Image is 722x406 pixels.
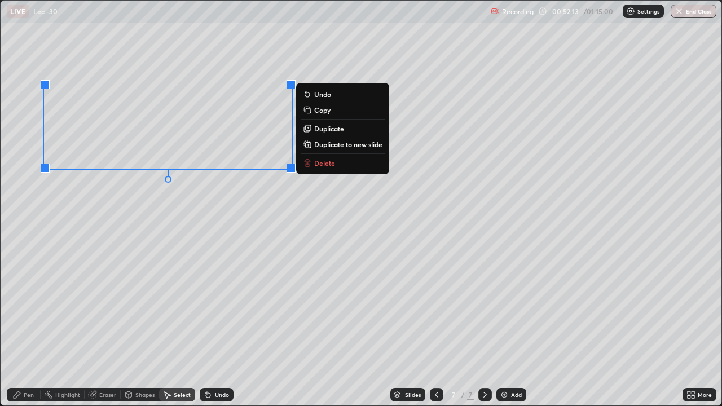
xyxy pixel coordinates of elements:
div: 7 [467,390,474,400]
p: LIVE [10,7,25,16]
p: Recording [502,7,534,16]
div: / [461,391,465,398]
p: Delete [314,158,335,167]
p: Lec -30 [33,7,58,16]
p: Settings [637,8,659,14]
p: Copy [314,105,331,114]
p: Undo [314,90,331,99]
p: Duplicate [314,124,344,133]
div: Select [174,392,191,398]
div: Pen [24,392,34,398]
button: Duplicate [301,122,385,135]
div: Add [511,392,522,398]
button: End Class [671,5,716,18]
button: Duplicate to new slide [301,138,385,151]
div: 7 [448,391,459,398]
div: Eraser [99,392,116,398]
button: Delete [301,156,385,170]
img: recording.375f2c34.svg [491,7,500,16]
img: add-slide-button [500,390,509,399]
div: Undo [215,392,229,398]
div: More [698,392,712,398]
div: Shapes [135,392,155,398]
img: class-settings-icons [626,7,635,16]
button: Undo [301,87,385,101]
div: Highlight [55,392,80,398]
button: Copy [301,103,385,117]
div: Slides [405,392,421,398]
img: end-class-cross [675,7,684,16]
p: Duplicate to new slide [314,140,382,149]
